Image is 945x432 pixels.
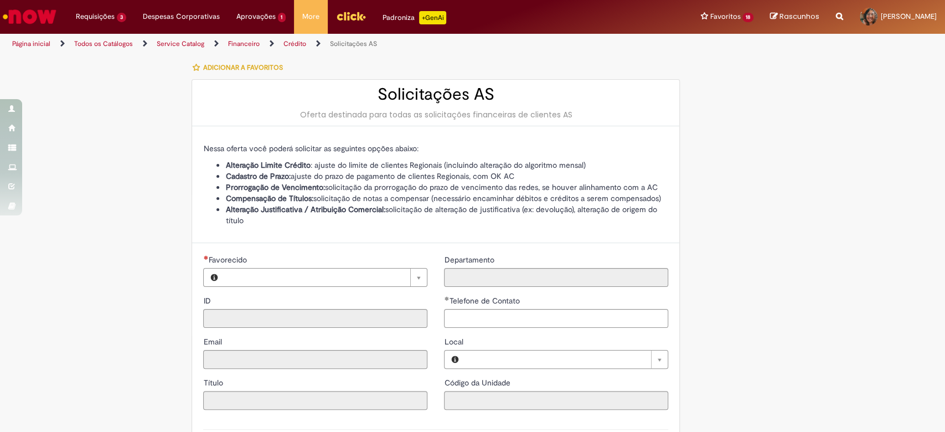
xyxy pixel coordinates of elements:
span: Favoritos [710,11,740,22]
a: Limpar campo Local [464,351,668,368]
span: solicitação de alteração de justificativa (ex: devolução), alteração de origem do título [225,204,657,225]
span: 1 [278,13,286,22]
span: Somente leitura - Departamento [444,255,496,265]
label: Somente leitura - ID [203,295,213,306]
strong: Cadastro de Prazo: [225,171,290,181]
label: Somente leitura - Título [203,377,225,388]
span: [PERSON_NAME] [881,12,937,21]
span: : ajuste do limite de clientes Regionais (incluindo alteração do algoritmo mensal) [225,160,585,170]
strong: Compensação de Títulos: [225,193,313,203]
label: Somente leitura - Email [203,336,224,347]
button: Local, Visualizar este registro [445,351,464,368]
a: Financeiro [228,39,260,48]
a: Service Catalog [157,39,204,48]
span: Despesas Corporativas [143,11,220,22]
span: Somente leitura - Email [203,337,224,347]
img: click_logo_yellow_360x200.png [336,8,366,24]
a: Rascunhos [770,12,819,22]
span: Adicionar a Favoritos [203,63,282,72]
span: 18 [742,13,753,22]
input: Título [203,391,427,410]
span: 3 [117,13,126,22]
label: Somente leitura - Departamento [444,254,496,265]
strong: Alteração Limite Crédito [225,160,310,170]
ul: Trilhas de página [8,34,622,54]
input: Departamento [444,268,668,287]
a: Limpar campo Favorecido [224,269,427,286]
a: Todos os Catálogos [74,39,133,48]
a: Crédito [283,39,306,48]
span: ajuste do prazo de pagamento de clientes Regionais, com OK AC [225,171,514,181]
span: Somente leitura - Código da Unidade [444,378,512,388]
div: Padroniza [383,11,446,24]
p: +GenAi [419,11,446,24]
span: Somente leitura - Título [203,378,225,388]
strong: Prorrogação de Vencimento: [225,182,324,192]
img: ServiceNow [1,6,58,28]
button: Favorecido, Visualizar este registro [204,269,224,286]
h2: Solicitações AS [203,85,668,104]
span: solicitação de notas a compensar (necessário encaminhar débitos e créditos a serem compensados) [225,193,660,203]
span: More [302,11,319,22]
span: Necessários [203,255,208,260]
span: Somente leitura - ID [203,296,213,306]
a: Página inicial [12,39,50,48]
strong: Alteração Justificativa / Atribuição Comercial: [225,204,385,214]
button: Adicionar a Favoritos [192,56,288,79]
input: Código da Unidade [444,391,668,410]
label: Somente leitura - Código da Unidade [444,377,512,388]
span: Obrigatório Preenchido [444,296,449,301]
a: Solicitações AS [330,39,377,48]
input: Telefone de Contato [444,309,668,328]
span: Aprovações [236,11,276,22]
span: Local [444,337,465,347]
span: Necessários - Favorecido [208,255,249,265]
div: Oferta destinada para todas as solicitações financeiras de clientes AS [203,109,668,120]
span: Requisições [76,11,115,22]
span: solicitação da prorrogação do prazo de vencimento das redes, se houver alinhamento com a AC [225,182,657,192]
input: Email [203,350,427,369]
span: Rascunhos [779,11,819,22]
span: Nessa oferta você poderá solicitar as seguintes opções abaixo: [203,143,418,153]
input: ID [203,309,427,328]
span: Telefone de Contato [449,296,521,306]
